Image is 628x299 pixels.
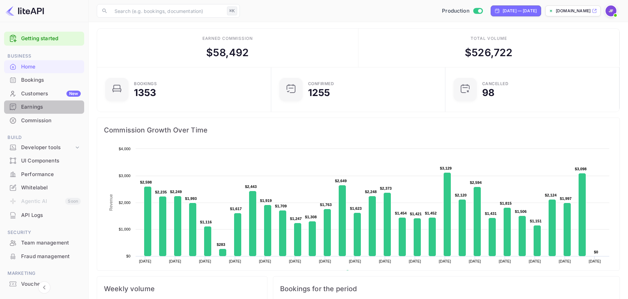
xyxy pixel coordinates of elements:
div: Earnings [21,103,81,111]
div: 1255 [308,88,330,97]
div: Performance [21,171,81,178]
text: $1,116 [200,220,212,224]
text: $2,373 [380,186,392,190]
div: $ 58,492 [206,45,249,60]
text: [DATE] [289,259,301,263]
text: [DATE] [169,259,181,263]
span: Marketing [4,270,84,277]
a: Commission [4,114,84,127]
a: Team management [4,236,84,249]
a: Fraud management [4,250,84,263]
a: Home [4,60,84,73]
text: $1,623 [350,206,362,210]
text: [DATE] [379,259,391,263]
text: $1,151 [530,219,542,223]
div: Team management [4,236,84,250]
div: Home [21,63,81,71]
a: Vouchers [4,278,84,290]
div: API Logs [4,209,84,222]
text: $2,248 [365,190,377,194]
text: $1,247 [290,217,302,221]
a: UI Components [4,154,84,167]
a: API Logs [4,209,84,221]
span: Security [4,229,84,236]
text: $1,421 [410,212,422,216]
a: Earnings [4,100,84,113]
div: $ 526,722 [465,45,512,60]
div: Switch to Sandbox mode [439,7,485,15]
text: $1,308 [305,215,317,219]
a: Getting started [21,35,81,43]
div: Earnings [4,100,84,114]
text: [DATE] [199,259,211,263]
a: Bookings [4,74,84,86]
span: Production [442,7,470,15]
p: [DOMAIN_NAME] [556,8,591,14]
text: $1,617 [230,207,242,211]
div: Developer tools [4,142,84,154]
text: $1,997 [560,196,572,201]
div: ⌘K [227,6,237,15]
text: $2,124 [545,193,557,197]
div: Bookings [4,74,84,87]
text: $1,506 [515,209,527,214]
div: Vouchers [4,278,84,291]
text: $1,454 [395,211,407,215]
text: Revenue [352,270,369,275]
text: $2,120 [455,193,467,197]
text: $4,000 [119,147,131,151]
text: $3,000 [119,174,131,178]
div: Bookings [21,76,81,84]
button: Collapse navigation [38,281,50,294]
span: Build [4,134,84,141]
span: Weekly volume [104,283,260,294]
div: [DATE] — [DATE] [503,8,537,14]
text: $1,709 [275,204,287,208]
text: $1,919 [260,199,272,203]
div: 1353 [134,88,156,97]
div: 98 [482,88,494,97]
div: Performance [4,168,84,181]
div: Team management [21,239,81,247]
text: $2,594 [470,180,482,185]
text: [DATE] [439,259,451,263]
div: Vouchers [21,280,81,288]
div: Confirmed [308,82,334,86]
input: Search (e.g. bookings, documentation) [110,4,224,18]
span: Commission Growth Over Time [104,125,613,136]
text: $283 [217,242,225,247]
div: Developer tools [21,144,74,152]
text: [DATE] [589,259,601,263]
text: $1,815 [500,201,512,205]
text: [DATE] [319,259,331,263]
text: $1,431 [485,211,497,216]
div: Getting started [4,32,84,46]
a: Performance [4,168,84,180]
text: $2,598 [140,180,152,184]
text: $0 [594,250,598,254]
text: $2,249 [170,190,182,194]
div: New [66,91,81,97]
text: $1,452 [425,211,437,215]
div: API Logs [21,211,81,219]
text: $3,129 [440,166,452,170]
text: $2,443 [245,185,257,189]
div: Total volume [471,35,507,42]
text: $2,235 [155,190,167,194]
text: [DATE] [499,259,511,263]
text: $1,763 [320,203,332,207]
text: [DATE] [139,259,151,263]
div: Home [4,60,84,74]
div: Bookings [134,82,157,86]
div: Commission [21,117,81,125]
text: $2,000 [119,201,131,205]
img: Jenny Frimer [606,5,616,16]
div: Customers [21,90,81,98]
a: Whitelabel [4,181,84,194]
text: [DATE] [259,259,271,263]
div: Click to change the date range period [491,5,541,16]
span: Business [4,52,84,60]
text: $3,098 [575,167,587,171]
text: $1,000 [119,227,131,231]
